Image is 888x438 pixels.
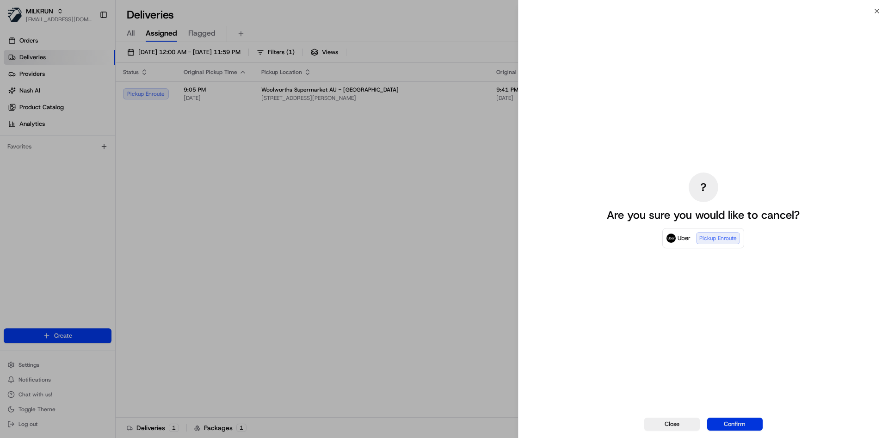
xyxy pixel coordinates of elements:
div: ? [689,173,718,202]
span: Uber [678,234,691,243]
p: Are you sure you would like to cancel? [607,208,800,222]
button: Close [644,418,700,431]
img: Uber [666,234,676,243]
button: Confirm [707,418,763,431]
